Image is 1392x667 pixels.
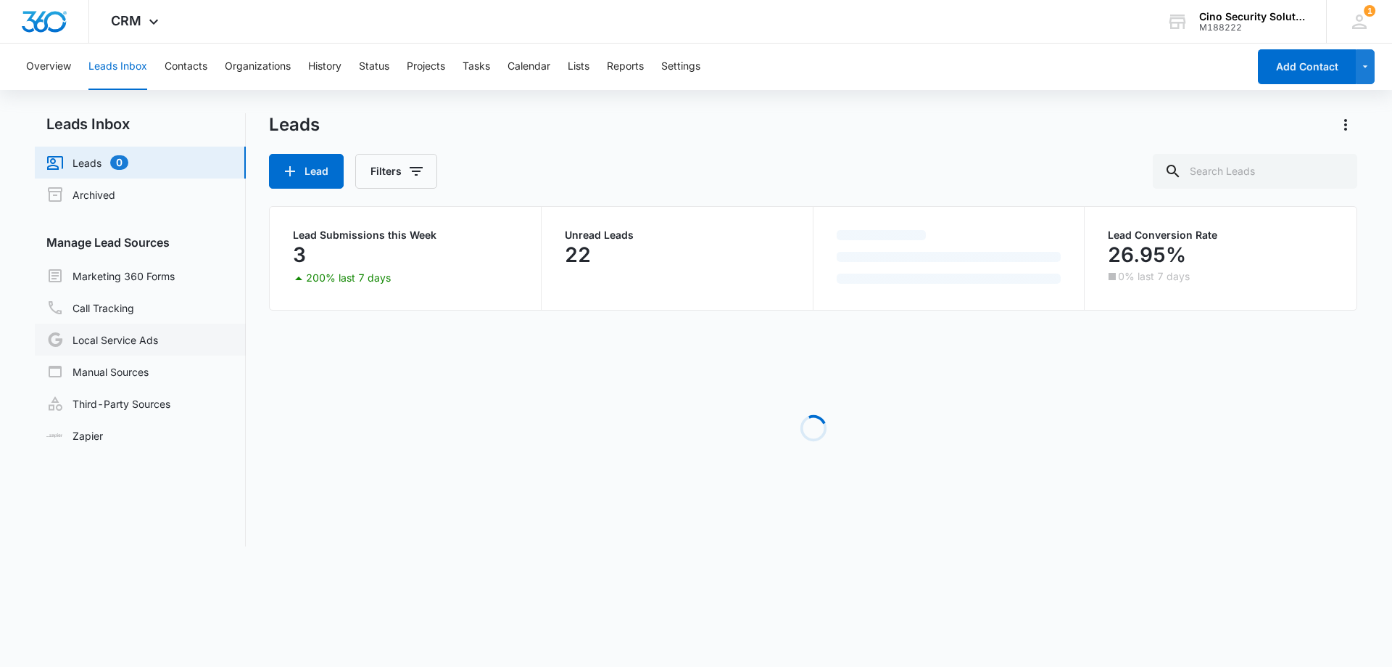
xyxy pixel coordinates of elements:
button: Organizations [225,44,291,90]
button: Status [359,44,389,90]
p: Unread Leads [565,230,790,240]
p: Lead Conversion Rate [1108,230,1333,240]
p: 200% last 7 days [306,273,391,283]
p: 22 [565,243,591,266]
p: See what's new in our support guide, . [14,333,275,366]
p: 3 [293,243,306,266]
a: Third-Party Sources [46,395,170,412]
h1: Leads [269,114,320,136]
a: Call Tracking [46,299,134,316]
a: Close [14,395,67,421]
a: See What's New [160,395,261,421]
a: Marketing 360 Forms [46,267,175,285]
div: account name [1199,11,1305,22]
button: Settings [661,44,700,90]
h3: Manage Lead Sources [35,234,246,251]
h2: Updates to your Leads Inbox [14,179,275,202]
h2: Leads Inbox [35,113,246,135]
a: Local Service Ads [46,331,158,348]
p: Easily track what qualifying status your leads are in and take special notes on leads that will a... [14,274,275,322]
button: Tasks [463,44,490,90]
button: Reports [607,44,644,90]
div: account id [1199,22,1305,33]
span: Qualifying Status [105,232,189,245]
button: Calendar [507,44,550,90]
a: Close modal [260,4,286,30]
a: Leads0 [46,154,128,171]
button: Lists [568,44,589,90]
button: Overview [26,44,71,90]
input: Search Leads [1153,154,1357,189]
button: Lead [269,154,344,189]
span: 1 [1364,5,1375,17]
p: 0% last 7 days [1118,271,1190,282]
button: Actions [1334,113,1357,136]
p: 26.95% [1108,243,1186,266]
p: Enjoy two new ways to track and manage your leads with the new and fields. [14,214,275,263]
button: Filters [355,154,437,189]
span: CRM [111,13,141,28]
button: History [308,44,341,90]
div: notifications count [1364,5,1375,17]
button: Add Contact [1258,49,1356,84]
button: Projects [407,44,445,90]
a: Manual Sources [46,363,149,380]
button: Leads Inbox [88,44,147,90]
button: Contacts [165,44,207,90]
p: Lead Submissions this Week [293,230,518,240]
a: Zapier [46,428,103,443]
a: Archived [46,186,115,203]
